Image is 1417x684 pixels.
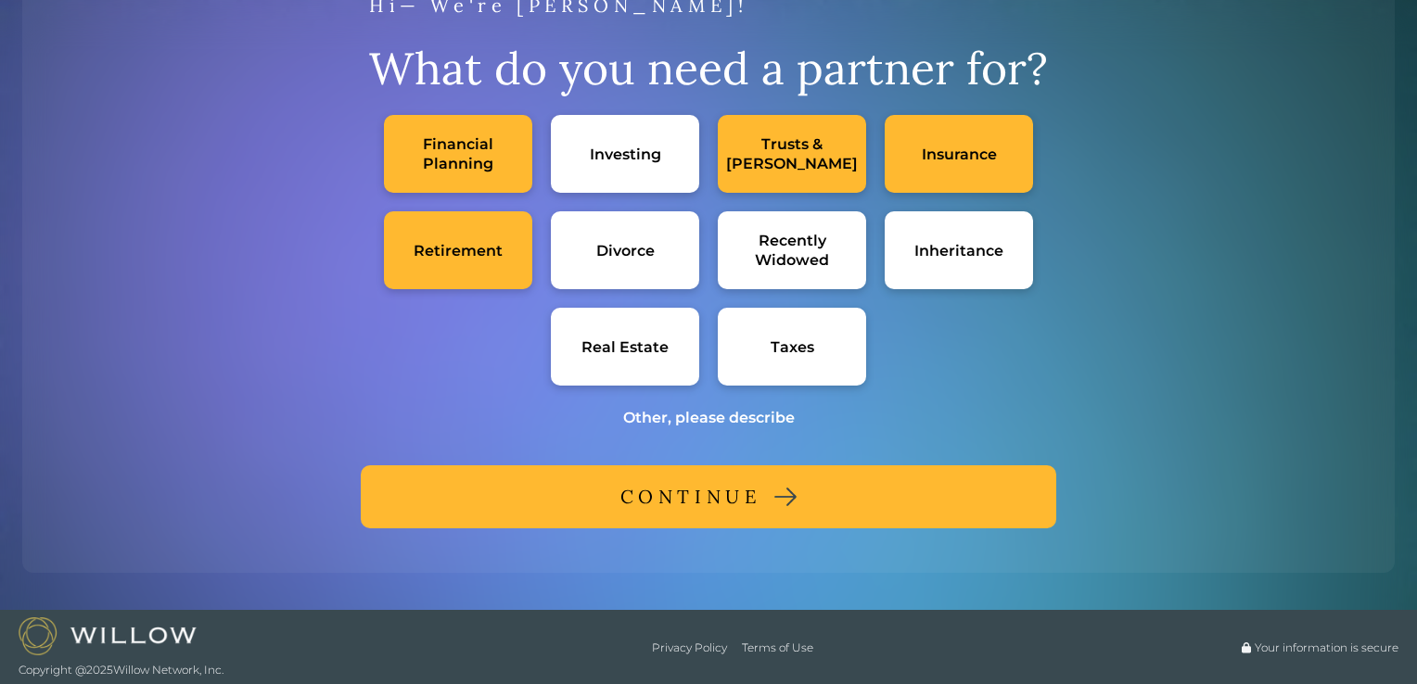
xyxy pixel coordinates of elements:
[742,640,813,655] a: Terms of Use
[922,145,997,164] div: Insurance
[726,134,858,173] div: Trusts & [PERSON_NAME]
[19,617,197,655] img: Willow logo
[414,241,503,260] div: Retirement
[914,241,1003,260] div: Inheritance
[623,408,795,427] div: Other, please describe
[19,663,223,678] span: Copyright @ 2025 Willow Network, Inc.
[402,134,514,173] div: Financial Planning
[581,337,669,357] div: Real Estate
[771,337,814,357] div: Taxes
[361,465,1056,528] button: CONTINUE
[590,145,661,164] div: Investing
[596,241,655,260] div: Divorce
[369,41,1048,96] div: What do you need a partner for?
[620,480,761,513] div: CONTINUE
[652,640,727,655] a: Privacy Policy
[1255,640,1398,655] span: Your information is secure
[736,231,848,270] div: Recently Widowed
